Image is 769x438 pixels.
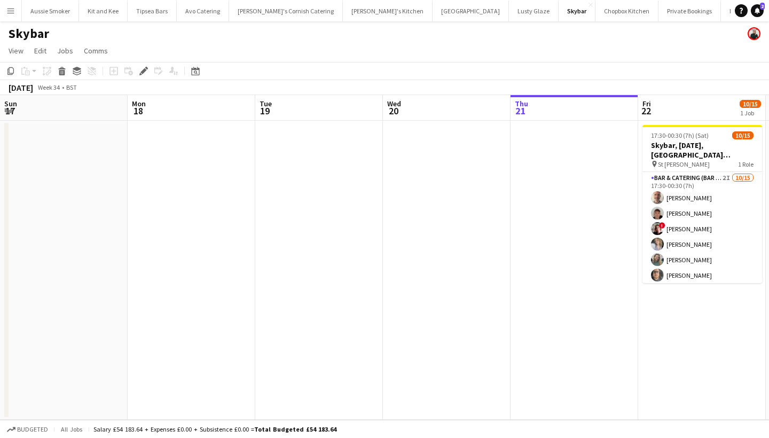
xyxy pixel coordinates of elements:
[387,99,401,108] span: Wed
[93,425,336,433] div: Salary £54 183.64 + Expenses £0.00 + Subsistence £0.00 =
[386,105,401,117] span: 20
[79,1,128,21] button: Kit and Kee
[732,131,754,139] span: 10/15
[80,44,112,58] a: Comms
[3,105,17,117] span: 17
[229,1,343,21] button: [PERSON_NAME]'s Cornish Catering
[9,26,49,42] h1: Skybar
[130,105,146,117] span: 18
[84,46,108,56] span: Comms
[30,44,51,58] a: Edit
[658,160,710,168] span: St [PERSON_NAME]
[751,4,764,17] a: 2
[343,1,433,21] button: [PERSON_NAME]'s Kitchen
[9,46,23,56] span: View
[177,1,229,21] button: Avo Catering
[642,99,651,108] span: Fri
[4,99,17,108] span: Sun
[254,425,336,433] span: Total Budgeted £54 183.64
[760,3,765,10] span: 2
[22,1,79,21] button: Aussie Smoker
[513,105,528,117] span: 21
[260,99,272,108] span: Tue
[53,44,77,58] a: Jobs
[17,426,48,433] span: Budgeted
[748,27,760,40] app-user-avatar: Rachael Spring
[641,105,651,117] span: 22
[515,99,528,108] span: Thu
[642,125,762,283] app-job-card: 17:30-00:30 (7h) (Sat)10/15Skybar, [DATE], [GEOGRAPHIC_DATA][PERSON_NAME] St [PERSON_NAME]1 RoleB...
[740,109,760,117] div: 1 Job
[66,83,77,91] div: BST
[5,424,50,435] button: Budgeted
[651,131,709,139] span: 17:30-00:30 (7h) (Sat)
[659,222,665,229] span: !
[642,140,762,160] h3: Skybar, [DATE], [GEOGRAPHIC_DATA][PERSON_NAME]
[35,83,62,91] span: Week 34
[595,1,658,21] button: Chopbox Kitchen
[509,1,559,21] button: Lusty Glaze
[433,1,509,21] button: [GEOGRAPHIC_DATA]
[128,1,177,21] button: Tipsea Bars
[740,100,761,108] span: 10/15
[132,99,146,108] span: Mon
[642,172,762,425] app-card-role: Bar & Catering (Bar Tender)2I10/1517:30-00:30 (7h)[PERSON_NAME][PERSON_NAME]![PERSON_NAME][PERSON...
[59,425,84,433] span: All jobs
[34,46,46,56] span: Edit
[57,46,73,56] span: Jobs
[559,1,595,21] button: Skybar
[658,1,721,21] button: Private Bookings
[9,82,33,93] div: [DATE]
[4,44,28,58] a: View
[738,160,754,168] span: 1 Role
[258,105,272,117] span: 19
